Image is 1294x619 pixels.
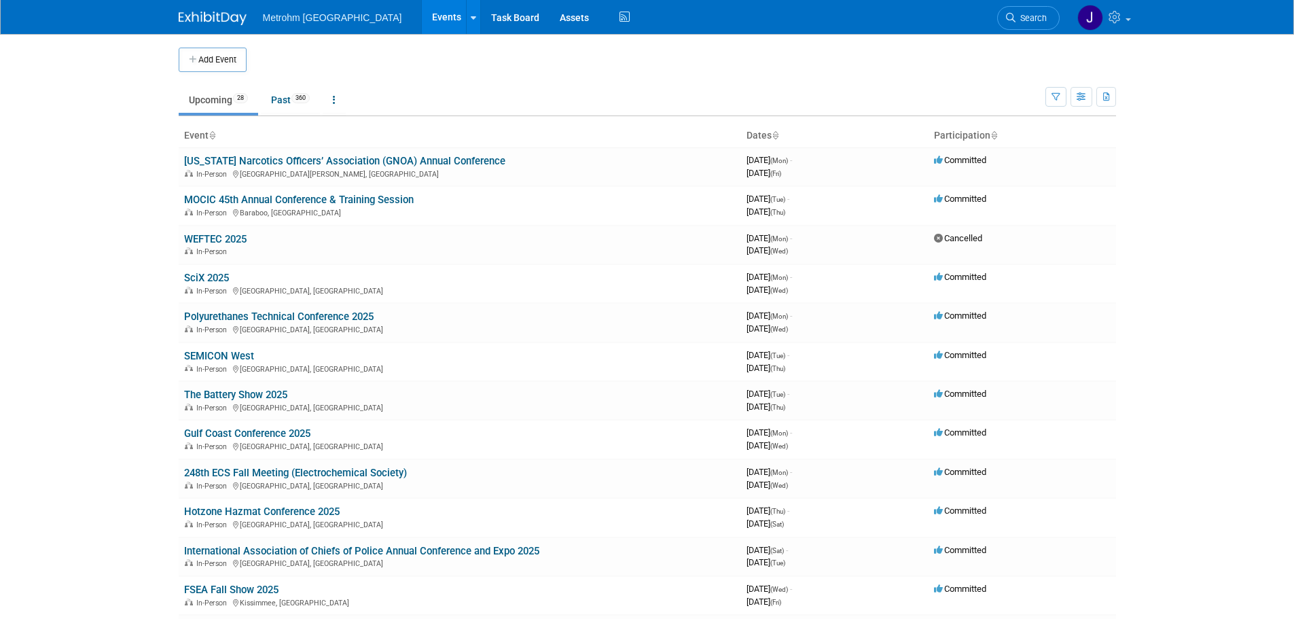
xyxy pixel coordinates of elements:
[787,506,789,516] span: -
[747,233,792,243] span: [DATE]
[934,427,986,438] span: Committed
[747,518,784,529] span: [DATE]
[747,323,788,334] span: [DATE]
[196,287,231,296] span: In-Person
[184,233,247,245] a: WEFTEC 2025
[790,427,792,438] span: -
[179,87,258,113] a: Upcoming28
[179,124,741,147] th: Event
[185,170,193,177] img: In-Person Event
[770,313,788,320] span: (Mon)
[770,391,785,398] span: (Tue)
[747,272,792,282] span: [DATE]
[185,209,193,215] img: In-Person Event
[747,311,792,321] span: [DATE]
[185,599,193,605] img: In-Person Event
[770,599,781,606] span: (Fri)
[196,404,231,412] span: In-Person
[747,194,789,204] span: [DATE]
[934,350,986,360] span: Committed
[770,586,788,593] span: (Wed)
[997,6,1060,30] a: Search
[934,233,982,243] span: Cancelled
[184,506,340,518] a: Hotzone Hazmat Conference 2025
[747,168,781,178] span: [DATE]
[184,155,505,167] a: [US_STATE] Narcotics Officers’ Association (GNOA) Annual Conference
[934,467,986,477] span: Committed
[185,365,193,372] img: In-Person Event
[747,480,788,490] span: [DATE]
[184,480,736,491] div: [GEOGRAPHIC_DATA], [GEOGRAPHIC_DATA]
[196,442,231,451] span: In-Person
[790,311,792,321] span: -
[929,124,1116,147] th: Participation
[787,194,789,204] span: -
[184,545,539,557] a: International Association of Chiefs of Police Annual Conference and Expo 2025
[184,207,736,217] div: Baraboo, [GEOGRAPHIC_DATA]
[770,365,785,372] span: (Thu)
[184,285,736,296] div: [GEOGRAPHIC_DATA], [GEOGRAPHIC_DATA]
[185,482,193,489] img: In-Person Event
[770,247,788,255] span: (Wed)
[770,287,788,294] span: (Wed)
[184,363,736,374] div: [GEOGRAPHIC_DATA], [GEOGRAPHIC_DATA]
[790,467,792,477] span: -
[790,155,792,165] span: -
[770,404,785,411] span: (Thu)
[770,442,788,450] span: (Wed)
[787,350,789,360] span: -
[185,520,193,527] img: In-Person Event
[196,209,231,217] span: In-Person
[747,584,792,594] span: [DATE]
[790,272,792,282] span: -
[184,389,287,401] a: The Battery Show 2025
[772,130,778,141] a: Sort by Start Date
[747,402,785,412] span: [DATE]
[185,404,193,410] img: In-Person Event
[184,168,736,179] div: [GEOGRAPHIC_DATA][PERSON_NAME], [GEOGRAPHIC_DATA]
[184,597,736,607] div: Kissimmee, [GEOGRAPHIC_DATA]
[196,247,231,256] span: In-Person
[196,325,231,334] span: In-Person
[770,209,785,216] span: (Thu)
[747,440,788,450] span: [DATE]
[185,287,193,294] img: In-Person Event
[934,584,986,594] span: Committed
[747,389,789,399] span: [DATE]
[934,389,986,399] span: Committed
[770,547,784,554] span: (Sat)
[747,557,785,567] span: [DATE]
[196,365,231,374] span: In-Person
[1077,5,1103,31] img: Joanne Yam
[770,352,785,359] span: (Tue)
[770,559,785,567] span: (Tue)
[934,194,986,204] span: Committed
[185,247,193,254] img: In-Person Event
[747,285,788,295] span: [DATE]
[934,272,986,282] span: Committed
[787,389,789,399] span: -
[770,274,788,281] span: (Mon)
[196,559,231,568] span: In-Person
[934,155,986,165] span: Committed
[747,207,785,217] span: [DATE]
[770,469,788,476] span: (Mon)
[770,325,788,333] span: (Wed)
[747,363,785,373] span: [DATE]
[233,93,248,103] span: 28
[184,350,254,362] a: SEMICON West
[184,311,374,323] a: Polyurethanes Technical Conference 2025
[196,599,231,607] span: In-Person
[196,170,231,179] span: In-Person
[185,325,193,332] img: In-Person Event
[184,272,229,284] a: SciX 2025
[184,402,736,412] div: [GEOGRAPHIC_DATA], [GEOGRAPHIC_DATA]
[770,235,788,243] span: (Mon)
[934,545,986,555] span: Committed
[770,157,788,164] span: (Mon)
[770,429,788,437] span: (Mon)
[185,442,193,449] img: In-Person Event
[747,350,789,360] span: [DATE]
[770,520,784,528] span: (Sat)
[184,194,414,206] a: MOCIC 45th Annual Conference & Training Session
